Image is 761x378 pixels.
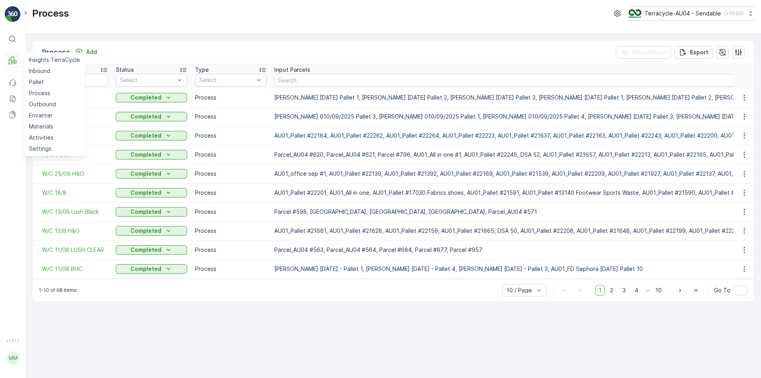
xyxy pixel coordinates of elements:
p: Process [195,208,266,216]
button: Completed [116,150,187,159]
p: ( +10:00 ) [724,10,744,17]
button: Clear Filters [616,46,671,59]
p: Process [195,94,266,102]
p: ... [646,285,650,295]
button: Completed [116,226,187,236]
p: Completed [130,208,161,216]
span: 2 [606,285,617,295]
p: 1-10 of 98 items [39,287,77,294]
p: Completed [130,189,161,197]
a: W/C 11/08 LUSH CLEAR [42,246,108,254]
p: Completed [130,265,161,273]
button: Completed [116,112,187,121]
p: Completed [130,170,161,178]
span: 4 [631,285,642,295]
span: 3 [619,285,629,295]
p: Process [42,47,70,58]
button: Completed [116,131,187,140]
p: Process [195,113,266,121]
p: Type [195,66,209,74]
a: W/C 25/08 H&O [42,170,108,178]
p: Add [86,48,97,56]
p: Process [195,189,266,197]
p: Process [195,151,266,159]
span: v 1.51.1 [5,338,21,343]
button: Export [674,46,713,59]
a: W/C 18/8 [42,189,108,197]
span: 1 [595,285,605,295]
img: terracycle_logo.png [629,9,641,18]
p: Completed [130,113,161,121]
button: MM [5,345,21,372]
p: Clear Filters [632,48,666,56]
p: Process [32,7,69,20]
p: Export [690,48,708,56]
button: Terracycle-AU04 - Sendable(+10:00) [629,6,755,21]
a: W/C 11/08 BHC [42,265,108,273]
p: Process [195,132,266,140]
button: Completed [116,207,187,217]
p: Terracycle-AU04 - Sendable [644,10,721,17]
img: logo [5,6,21,22]
button: Completed [116,264,187,274]
p: Select [120,76,175,84]
p: Process [195,227,266,235]
p: Process [195,265,266,273]
p: Process [195,170,266,178]
p: Completed [130,227,161,235]
a: W/C 13/08 Lush Black [42,208,108,216]
button: Add [72,47,100,57]
span: Go To [714,286,730,294]
button: Completed [116,93,187,102]
p: Process [195,246,266,254]
button: Completed [116,188,187,198]
p: Select [199,76,254,84]
p: Completed [130,246,161,254]
div: MM [7,352,19,365]
button: Completed [116,245,187,255]
p: Input Parcels [274,66,310,74]
span: 10 [652,285,665,295]
p: Completed [130,151,161,159]
button: Completed [116,169,187,178]
p: Completed [130,94,161,102]
a: W/C 13/8 H&O [42,227,108,235]
p: Completed [130,132,161,140]
p: Status [116,66,134,74]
